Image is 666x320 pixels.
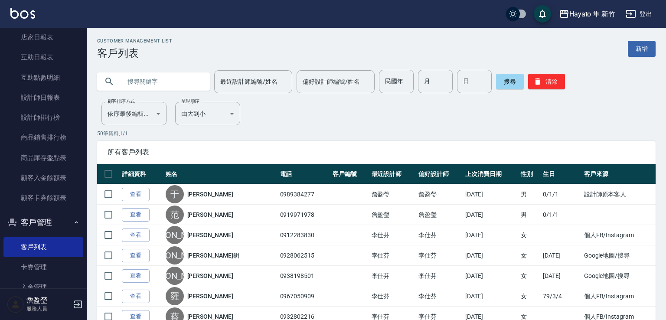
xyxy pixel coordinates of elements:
td: 詹盈瑩 [416,184,463,205]
td: 李仕芬 [369,225,416,245]
div: 依序最後編輯時間 [101,102,166,125]
a: 查看 [122,249,150,262]
td: 李仕芬 [416,286,463,307]
td: Google地圖/搜尋 [582,245,656,266]
a: 設計師日報表 [3,88,83,108]
td: 女 [519,266,541,286]
td: 女 [519,225,541,245]
td: 李仕芬 [416,225,463,245]
a: 卡券管理 [3,257,83,277]
a: 查看 [122,229,150,242]
button: Hayato 隼 新竹 [555,5,619,23]
td: 0919971978 [278,205,331,225]
p: 50 筆資料, 1 / 1 [97,130,656,137]
td: [DATE] [463,205,518,225]
th: 性別 [519,164,541,184]
a: 查看 [122,208,150,222]
td: [DATE] [463,286,518,307]
a: 互助點數明細 [3,68,83,88]
div: 范 [166,206,184,224]
th: 姓名 [163,164,278,184]
td: 0/1/1 [541,184,582,205]
label: 顧客排序方式 [108,98,135,104]
td: [DATE] [463,266,518,286]
td: 李仕芬 [369,245,416,266]
td: 詹盈瑩 [369,205,416,225]
th: 最近設計師 [369,164,416,184]
button: 登出 [622,6,656,22]
td: 李仕芬 [416,245,463,266]
p: 服務人員 [26,305,71,313]
button: save [534,5,551,23]
td: 0967050909 [278,286,331,307]
td: 個人FB/Instagram [582,225,656,245]
td: 男 [519,205,541,225]
td: 0/1/1 [541,205,582,225]
td: [DATE] [463,184,518,205]
td: 個人FB/Instagram [582,286,656,307]
td: 女 [519,286,541,307]
div: 羅 [166,287,184,305]
th: 詳細資料 [120,164,163,184]
img: Logo [10,8,35,19]
a: 商品銷售排行榜 [3,127,83,147]
td: Google地圖/搜尋 [582,266,656,286]
td: 79/3/4 [541,286,582,307]
a: 商品庫存盤點表 [3,148,83,168]
th: 偏好設計師 [416,164,463,184]
div: 由大到小 [175,102,240,125]
a: 顧客卡券餘額表 [3,188,83,208]
h2: Customer Management List [97,38,172,44]
td: 0912283830 [278,225,331,245]
td: [DATE] [541,245,582,266]
h3: 客戶列表 [97,47,172,59]
div: Hayato 隼 新竹 [569,9,615,20]
div: 于 [166,185,184,203]
a: [PERSON_NAME] [187,190,233,199]
th: 客戶編號 [330,164,369,184]
a: [PERSON_NAME] [187,271,233,280]
a: 店家日報表 [3,27,83,47]
th: 電話 [278,164,331,184]
th: 客戶來源 [582,164,656,184]
td: [DATE] [541,266,582,286]
input: 搜尋關鍵字 [121,70,203,93]
button: 搜尋 [496,74,524,89]
td: 詹盈瑩 [416,205,463,225]
th: 上次消費日期 [463,164,518,184]
td: 設計師原本客人 [582,184,656,205]
a: 入金管理 [3,277,83,297]
a: 客戶列表 [3,237,83,257]
td: 女 [519,245,541,266]
a: [PERSON_NAME] [187,210,233,219]
td: 李仕芬 [369,286,416,307]
a: [PERSON_NAME]鈅 [187,251,239,260]
img: Person [7,296,24,313]
a: 新增 [628,41,656,57]
th: 生日 [541,164,582,184]
a: [PERSON_NAME] [187,231,233,239]
span: 所有客戶列表 [108,148,645,157]
td: 0989384277 [278,184,331,205]
td: 李仕芬 [416,266,463,286]
div: [PERSON_NAME] [166,267,184,285]
label: 呈現順序 [181,98,199,104]
a: 設計師排行榜 [3,108,83,127]
div: [PERSON_NAME] [166,226,184,244]
td: 詹盈瑩 [369,184,416,205]
div: [PERSON_NAME] [166,246,184,264]
td: 0938198501 [278,266,331,286]
a: [PERSON_NAME] [187,292,233,300]
button: 清除 [528,74,565,89]
a: 互助日報表 [3,47,83,67]
a: 查看 [122,290,150,303]
td: [DATE] [463,225,518,245]
button: 客戶管理 [3,211,83,234]
td: [DATE] [463,245,518,266]
td: 男 [519,184,541,205]
td: 李仕芬 [369,266,416,286]
a: 查看 [122,269,150,283]
a: 查看 [122,188,150,201]
h5: 詹盈瑩 [26,296,71,305]
td: 0928062515 [278,245,331,266]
